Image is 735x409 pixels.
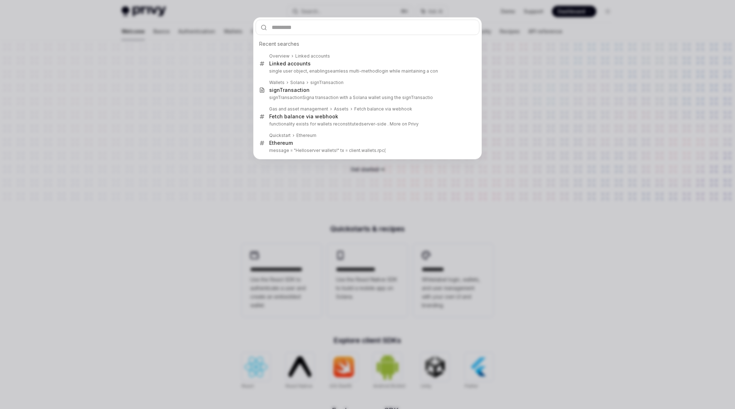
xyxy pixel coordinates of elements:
div: Quickstart [269,133,291,138]
div: Fetch balance via webhook [269,113,338,120]
div: Overview [269,53,290,59]
b: server [361,121,375,127]
div: Ethereum [269,140,293,146]
div: Wallets [269,80,285,85]
p: single user object, enabling login while maintaining a con [269,68,464,74]
p: functionality exists for wallets reconstituted -side . More on Privy [269,121,464,127]
div: Fetch balance via webhook [354,106,412,112]
div: Linked accounts [269,60,311,67]
span: Recent searches [259,40,299,48]
div: Ethereum [296,133,316,138]
div: signTransaction [310,80,344,85]
b: sign [269,87,280,93]
p: message = "Hello r wallets!" tx = client.wallets.rpc( [269,148,464,153]
div: Assets [334,106,349,112]
div: Linked accounts [295,53,330,59]
div: Gas and asset management [269,106,328,112]
b: Sign [302,95,312,100]
b: serve [307,148,319,153]
b: seamless multi-method [327,68,378,74]
div: Solana [290,80,305,85]
p: signTransaction a transaction with a Solana wallet using the signTransactio [269,95,464,100]
div: Transaction [269,87,310,93]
